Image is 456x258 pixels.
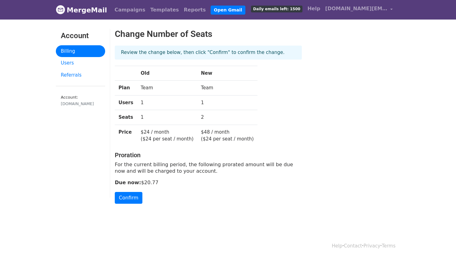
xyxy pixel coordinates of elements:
td: Team [197,81,257,96]
td: 1 [137,95,197,110]
th: Seats [115,110,137,125]
a: Referrals [56,69,105,81]
strong: Due now: [115,180,141,185]
a: Open Gmail [211,6,245,15]
h2: Change Number of Seats [115,29,302,39]
span: Daily emails left: 1500 [251,6,302,12]
a: Daily emails left: 1500 [248,2,305,15]
a: Help [332,243,342,249]
a: MergeMail [56,3,107,16]
p: For the current billing period, the following prorated amount will be due now and will be charged... [115,161,302,174]
img: MergeMail logo [56,5,65,14]
a: Templates [148,4,181,16]
td: $48 / month ($24 per seat / month) [197,125,257,146]
a: Campaigns [112,4,148,16]
small: Account: [61,95,100,107]
a: Billing [56,45,105,57]
th: New [197,66,257,81]
p: $20.77 [115,179,302,186]
th: Plan [115,81,137,96]
td: $24 / month ($24 per seat / month) [137,125,197,146]
a: Terms [382,243,396,249]
h3: Account [61,31,100,40]
a: [DOMAIN_NAME][EMAIL_ADDRESS][DOMAIN_NAME] [323,2,395,17]
th: Users [115,95,137,110]
a: Users [56,57,105,69]
td: 1 [197,95,257,110]
a: Reports [181,4,208,16]
td: Team [137,81,197,96]
p: Review the change below, then click "Confirm" to confirm the change. [115,46,302,60]
h4: Proration [115,151,302,159]
a: Help [305,2,323,15]
td: 1 [137,110,197,125]
div: [DOMAIN_NAME] [61,101,100,107]
td: 2 [197,110,257,125]
a: Contact [344,243,362,249]
span: [DOMAIN_NAME][EMAIL_ADDRESS][DOMAIN_NAME] [325,5,387,12]
th: Old [137,66,197,81]
a: Privacy [364,243,380,249]
th: Price [115,125,137,146]
input: Confirm [115,192,142,204]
